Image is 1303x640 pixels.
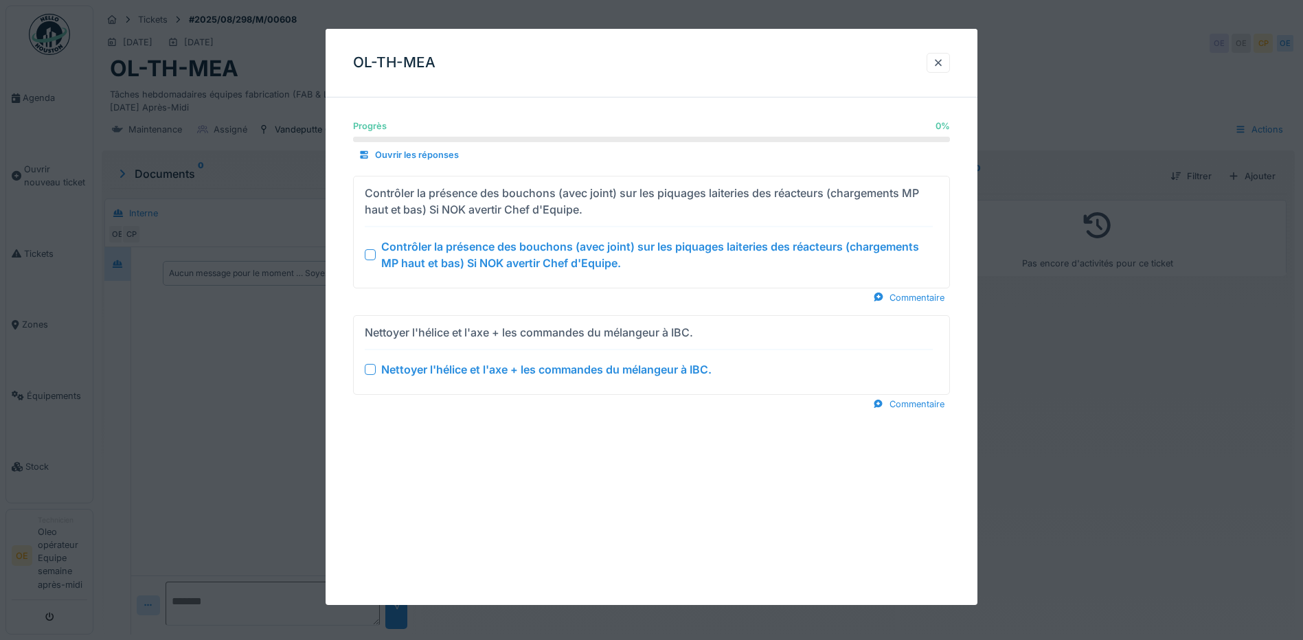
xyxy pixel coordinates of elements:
[868,395,950,413] div: Commentaire
[868,288,950,307] div: Commentaire
[353,119,387,133] div: Progrès
[381,361,712,378] div: Nettoyer l'hélice et l'axe + les commandes du mélangeur à IBC.
[353,146,464,164] div: Ouvrir les réponses
[381,238,933,271] div: Contrôler la présence des bouchons (avec joint) sur les piquages laiteries des réacteurs (chargem...
[353,137,950,142] progress: 0 %
[365,324,693,341] div: Nettoyer l'hélice et l'axe + les commandes du mélangeur à IBC.
[365,185,927,218] div: Contrôler la présence des bouchons (avec joint) sur les piquages laiteries des réacteurs (chargem...
[936,119,950,133] div: 0 %
[359,321,944,389] summary: Nettoyer l'hélice et l'axe + les commandes du mélangeur à IBC. Nettoyer l'hélice et l'axe + les c...
[353,54,435,71] h3: OL-TH-MEA
[359,182,944,282] summary: Contrôler la présence des bouchons (avec joint) sur les piquages laiteries des réacteurs (chargem...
